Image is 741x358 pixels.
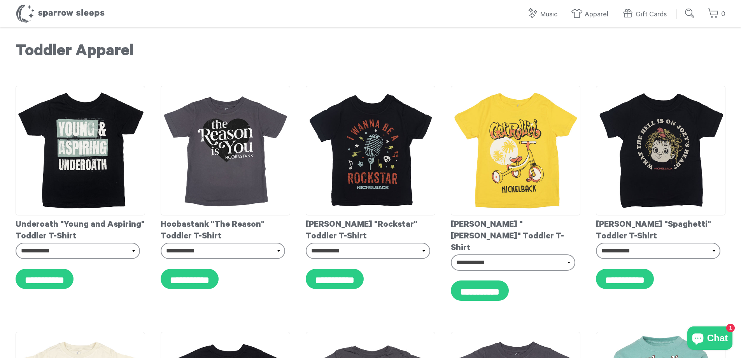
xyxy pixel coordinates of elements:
h1: Sparrow Sleeps [16,4,105,23]
img: Nickelback-JoeysHeadToddlerT-shirt_grande.jpg [596,86,725,215]
h1: Toddler Apparel [16,43,725,62]
img: Nickelback-RockstarToddlerT-shirt_grande.jpg [306,86,435,215]
div: [PERSON_NAME] "[PERSON_NAME]" Toddler T-Shirt [451,215,580,254]
a: 0 [708,6,725,23]
img: Underoath-ToddlerT-shirt_e78959a8-87e6-4113-b351-bbb82bfaa7ef_grande.jpg [16,86,145,215]
div: Hoobastank "The Reason" Toddler T-Shirt [161,215,290,243]
a: Apparel [571,6,612,23]
div: [PERSON_NAME] "Rockstar" Toddler T-Shirt [306,215,435,243]
a: Gift Cards [622,6,671,23]
img: Nickelback-GetRollinToddlerT-shirt_grande.jpg [451,86,580,215]
div: Underoath "Young and Aspiring" Toddler T-Shirt [16,215,145,243]
a: Music [527,6,561,23]
img: Hoobastank-TheReasonToddlerT-shirt_grande.jpg [161,86,290,215]
inbox-online-store-chat: Shopify online store chat [685,326,735,352]
input: Submit [682,5,698,21]
div: [PERSON_NAME] "Spaghetti" Toddler T-Shirt [596,215,725,243]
